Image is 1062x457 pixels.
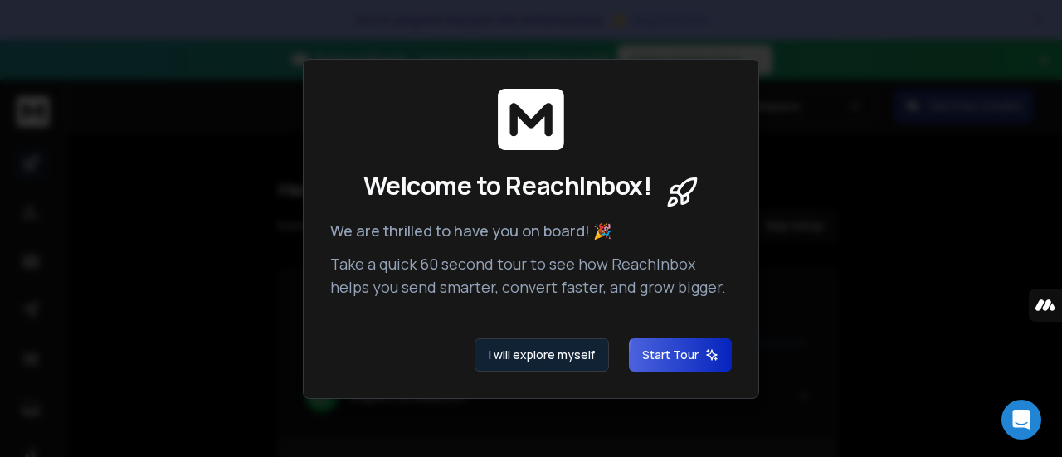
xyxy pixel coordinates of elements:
[629,338,732,372] button: Start Tour
[363,171,651,201] span: Welcome to ReachInbox!
[330,252,732,299] p: Take a quick 60 second tour to see how ReachInbox helps you send smarter, convert faster, and gro...
[330,219,732,242] p: We are thrilled to have you on board! 🎉
[1001,400,1041,440] div: Open Intercom Messenger
[475,338,609,372] button: I will explore myself
[642,347,719,363] span: Start Tour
